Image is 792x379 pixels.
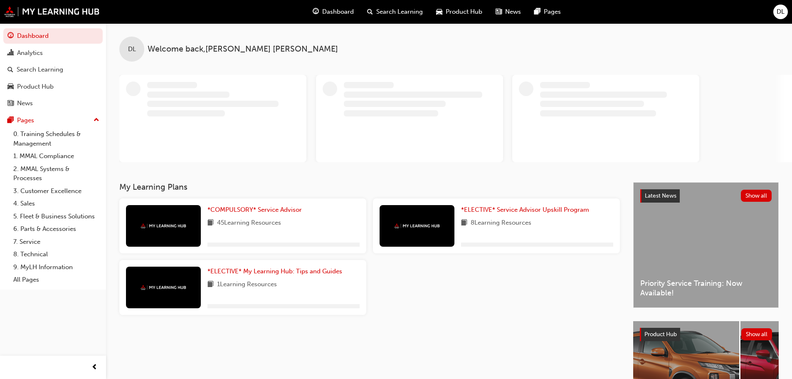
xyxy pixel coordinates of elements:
[471,218,531,228] span: 8 Learning Resources
[367,7,373,17] span: search-icon
[7,83,14,91] span: car-icon
[4,6,100,17] img: mmal
[3,96,103,111] a: News
[91,362,98,373] span: prev-icon
[207,205,305,215] a: *COMPULSORY* Service Advisor
[461,206,589,213] span: *ELECTIVE* Service Advisor Upskill Program
[461,218,467,228] span: book-icon
[3,27,103,113] button: DashboardAnalyticsSearch LearningProduct HubNews
[17,99,33,108] div: News
[3,45,103,61] a: Analytics
[10,248,103,261] a: 8. Technical
[10,128,103,150] a: 0. Training Schedules & Management
[128,45,136,54] span: DL
[773,5,788,19] button: DL
[217,280,277,290] span: 1 Learning Resources
[217,218,281,228] span: 45 Learning Resources
[394,223,440,229] img: mmal
[7,117,14,124] span: pages-icon
[461,205,592,215] a: *ELECTIVE* Service Advisor Upskill Program
[3,113,103,128] button: Pages
[489,3,528,20] a: news-iconNews
[3,79,103,94] a: Product Hub
[17,65,63,74] div: Search Learning
[3,28,103,44] a: Dashboard
[10,273,103,286] a: All Pages
[376,7,423,17] span: Search Learning
[10,261,103,274] a: 9. MyLH Information
[148,45,338,54] span: Welcome back , [PERSON_NAME] [PERSON_NAME]
[496,7,502,17] span: news-icon
[10,163,103,185] a: 2. MMAL Systems & Processes
[10,197,103,210] a: 4. Sales
[7,50,14,57] span: chart-icon
[644,331,677,338] span: Product Hub
[313,7,319,17] span: guage-icon
[10,185,103,198] a: 3. Customer Excellence
[119,182,620,192] h3: My Learning Plans
[207,268,342,275] span: *ELECTIVE* My Learning Hub: Tips and Guides
[207,280,214,290] span: book-icon
[640,189,772,203] a: Latest NewsShow all
[640,279,772,297] span: Priority Service Training: Now Available!
[94,115,99,126] span: up-icon
[528,3,567,20] a: pages-iconPages
[436,7,442,17] span: car-icon
[10,150,103,163] a: 1. MMAL Compliance
[10,223,103,235] a: 6. Parts & Accessories
[7,32,14,40] span: guage-icon
[360,3,429,20] a: search-iconSearch Learning
[505,7,521,17] span: News
[17,48,43,58] div: Analytics
[17,82,54,92] div: Product Hub
[7,66,13,74] span: search-icon
[207,267,345,276] a: *ELECTIVE* My Learning Hub: Tips and Guides
[544,7,561,17] span: Pages
[322,7,354,17] span: Dashboard
[429,3,489,20] a: car-iconProduct Hub
[633,182,779,308] a: Latest NewsShow allPriority Service Training: Now Available!
[207,218,214,228] span: book-icon
[10,210,103,223] a: 5. Fleet & Business Solutions
[645,192,676,199] span: Latest News
[640,328,772,341] a: Product HubShow all
[141,223,186,229] img: mmal
[141,285,186,290] img: mmal
[17,116,34,125] div: Pages
[741,328,772,340] button: Show all
[741,190,772,202] button: Show all
[3,62,103,77] a: Search Learning
[7,100,14,107] span: news-icon
[306,3,360,20] a: guage-iconDashboard
[10,235,103,248] a: 7. Service
[207,206,302,213] span: *COMPULSORY* Service Advisor
[446,7,482,17] span: Product Hub
[777,7,785,17] span: DL
[534,7,540,17] span: pages-icon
